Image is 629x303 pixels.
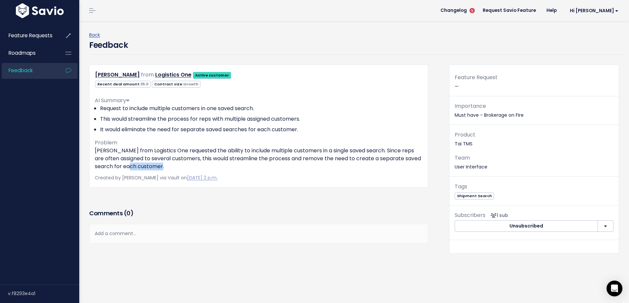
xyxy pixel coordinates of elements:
p: Tai TMS [455,130,613,148]
span: Created by [PERSON_NAME] via Vault on [95,174,218,181]
div: Open Intercom Messenger [607,281,622,296]
a: Hi [PERSON_NAME] [562,6,624,16]
img: logo-white.9d6f32f41409.svg [14,3,65,18]
a: Roadmaps [2,45,55,61]
span: Problem [95,139,117,146]
p: Must have - Brokerage on Fire [455,102,613,119]
a: Feature Requests [2,28,55,43]
div: v.f8293e4a1 [8,285,79,302]
button: Unsubscribed [455,220,598,232]
span: Shipment Search [455,193,494,199]
span: Contract size: [152,81,200,88]
span: Subscribers [455,211,485,219]
p: [PERSON_NAME] from Logistics One requested the ability to include multiple customers in a single ... [95,147,423,170]
strong: Active customer [195,73,229,78]
span: Growth [183,81,198,87]
li: Request to include multiple customers in one saved search. [100,105,423,112]
h3: Comments ( ) [89,209,428,218]
a: Back [89,32,100,38]
span: Roadmaps [9,49,36,56]
a: [DATE] 2 p.m. [187,174,218,181]
a: Logistics One [155,71,192,78]
span: AI Summary [95,97,129,104]
span: Product [455,131,475,138]
span: Feature Request [455,74,498,81]
span: <p><strong>Subscribers</strong><br><br> - Gabriel Villamil<br> </p> [488,212,508,219]
div: Add a comment... [89,224,428,243]
span: 0 [126,209,130,217]
div: — [449,73,619,96]
li: This would streamline the process for reps with multiple assigned customers. [100,115,423,123]
a: Request Savio Feature [477,6,541,15]
a: Shipment Search [455,192,494,199]
span: from [141,71,154,78]
span: Team [455,154,470,162]
a: Help [541,6,562,15]
p: User Interface [455,153,613,171]
a: [PERSON_NAME] [95,71,140,78]
span: Feedback [9,67,33,74]
span: Tags [455,183,467,190]
span: 5 [470,8,475,13]
span: Hi [PERSON_NAME] [570,8,618,13]
span: Feature Requests [9,32,52,39]
span: Changelog [440,8,467,13]
span: Recent deal amount: [95,81,151,88]
h4: Feedback [89,39,128,51]
span: Importance [455,102,486,110]
a: Feedback [2,63,55,78]
li: It would eliminate the need for separate saved searches for each customer. [100,126,423,134]
span: 35.0 [140,81,149,87]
